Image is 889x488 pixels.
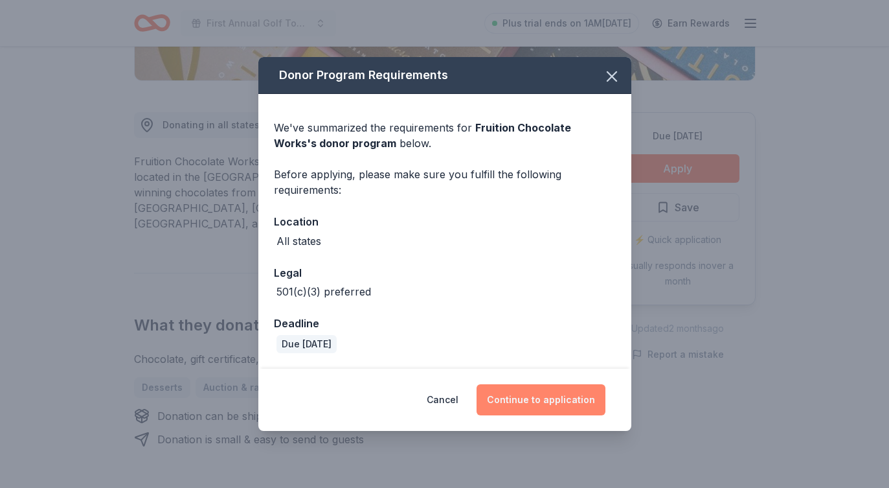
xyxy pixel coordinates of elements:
[274,264,616,281] div: Legal
[276,335,337,353] div: Due [DATE]
[427,384,458,415] button: Cancel
[274,315,616,332] div: Deadline
[274,213,616,230] div: Location
[477,384,605,415] button: Continue to application
[274,120,616,151] div: We've summarized the requirements for below.
[274,167,616,198] div: Before applying, please make sure you fulfill the following requirements:
[258,57,631,94] div: Donor Program Requirements
[276,233,321,249] div: All states
[276,284,371,299] div: 501(c)(3) preferred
